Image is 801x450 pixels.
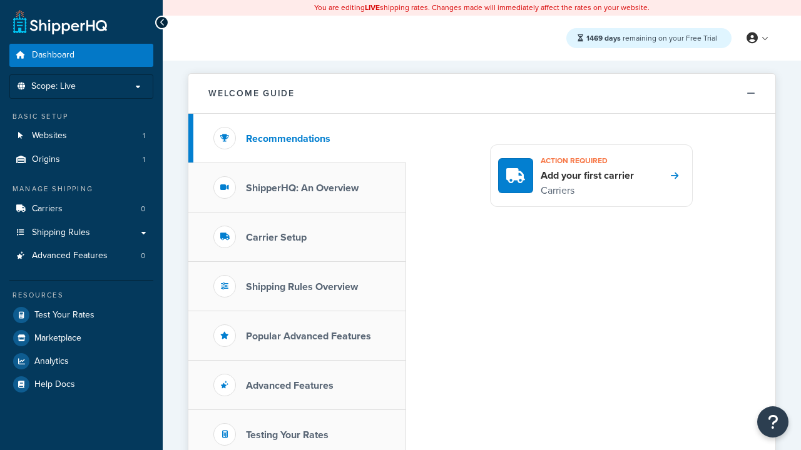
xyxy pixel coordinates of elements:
[9,124,153,147] a: Websites1
[188,74,775,114] button: Welcome Guide
[9,290,153,301] div: Resources
[32,131,67,141] span: Websites
[541,152,634,169] h3: Action required
[9,350,153,372] a: Analytics
[34,379,75,390] span: Help Docs
[32,251,108,261] span: Advanced Features
[141,251,145,261] span: 0
[9,197,153,221] li: Carriers
[586,32,621,44] strong: 1469 days
[246,182,359,194] h3: ShipperHQ: An Overview
[246,331,371,342] h3: Popular Advanced Features
[9,197,153,221] a: Carriers0
[365,2,380,13] b: LIVE
[9,304,153,326] a: Test Your Rates
[34,310,94,321] span: Test Your Rates
[246,380,334,391] h3: Advanced Features
[9,124,153,147] li: Websites
[32,204,63,214] span: Carriers
[9,327,153,349] a: Marketplace
[9,184,153,194] div: Manage Shipping
[246,232,307,243] h3: Carrier Setup
[586,32,717,44] span: remaining on your Free Trial
[9,244,153,267] a: Advanced Features0
[541,182,634,199] p: Carriers
[141,204,145,214] span: 0
[32,227,90,238] span: Shipping Rules
[9,221,153,244] a: Shipping Rules
[9,244,153,267] li: Advanced Features
[143,131,145,141] span: 1
[246,429,329,441] h3: Testing Your Rates
[246,281,358,292] h3: Shipping Rules Overview
[208,89,295,98] h2: Welcome Guide
[757,406,788,437] button: Open Resource Center
[31,81,76,92] span: Scope: Live
[32,50,74,61] span: Dashboard
[9,373,153,396] a: Help Docs
[34,333,81,344] span: Marketplace
[32,154,60,165] span: Origins
[34,356,69,367] span: Analytics
[143,154,145,165] span: 1
[9,148,153,171] li: Origins
[9,148,153,171] a: Origins1
[246,133,330,144] h3: Recommendations
[9,44,153,67] a: Dashboard
[9,111,153,122] div: Basic Setup
[541,169,634,182] h4: Add your first carrier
